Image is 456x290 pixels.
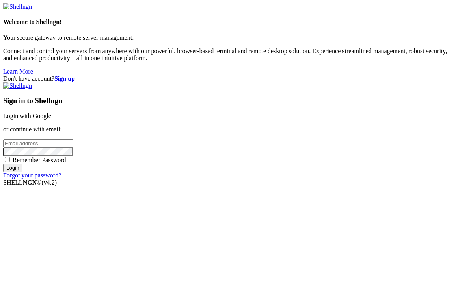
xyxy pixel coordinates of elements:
a: Forgot your password? [3,172,61,179]
p: Connect and control your servers from anywhere with our powerful, browser-based terminal and remo... [3,48,453,62]
img: Shellngn [3,3,32,10]
h3: Sign in to Shellngn [3,96,453,105]
img: Shellngn [3,82,32,89]
span: Remember Password [13,157,66,163]
a: Sign up [54,75,75,82]
a: Login with Google [3,113,51,119]
p: Your secure gateway to remote server management. [3,34,453,41]
input: Login [3,164,22,172]
input: Remember Password [5,157,10,162]
div: Don't have account? [3,75,453,82]
h4: Welcome to Shellngn! [3,18,453,26]
span: 4.2.0 [42,179,57,186]
p: or continue with email: [3,126,453,133]
b: NGN [23,179,37,186]
input: Email address [3,139,73,148]
a: Learn More [3,68,33,75]
span: SHELL © [3,179,57,186]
